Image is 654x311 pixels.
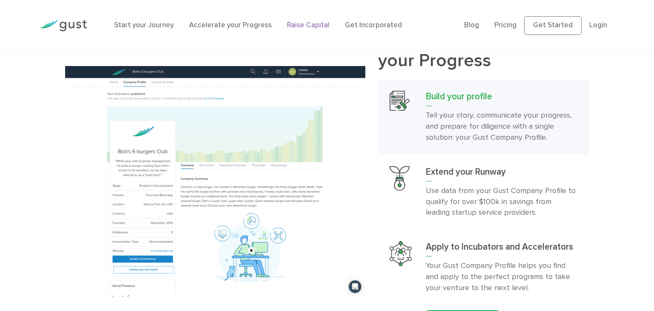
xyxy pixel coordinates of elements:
[426,241,577,256] h3: Apply to Incubators and Accelerators
[39,20,87,32] img: Gust Logo
[378,230,589,305] a: Apply To Incubators And AcceleratorsApply to Incubators and AcceleratorsYour Gust Company Profile...
[426,166,577,181] h3: Extend your Runway
[426,91,577,106] h3: Build your profile
[390,241,412,266] img: Apply To Incubators And Accelerators
[378,155,589,230] a: Extend Your RunwayExtend your RunwayUse data from your Gust Company Profile to qualify for over $...
[390,166,410,191] img: Extend Your Runway
[524,16,582,35] a: Get Started
[494,21,516,29] a: Pricing
[390,91,410,111] img: Build Your Profile
[189,21,272,29] a: Accelerate your Progress
[426,260,577,294] p: Your Gust Company Profile helps you find and apply to the perfect programs to take your venture t...
[287,21,330,29] a: Raise Capital
[114,21,174,29] a: Start your Journey
[589,21,607,29] a: Login
[378,79,589,155] a: Build Your ProfileBuild your profileTell your story, communicate your progress, and prepare for d...
[464,21,479,29] a: Blog
[65,66,365,297] img: Build your profile
[426,185,577,219] p: Use data from your Gust Company Profile to qualify for over $100k in savings from leading startup...
[426,110,577,143] p: Tell your story, communicate your progress, and prepare for diligence with a single solution: you...
[378,32,589,71] h2: your Progress
[345,21,402,29] a: Get Incorporated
